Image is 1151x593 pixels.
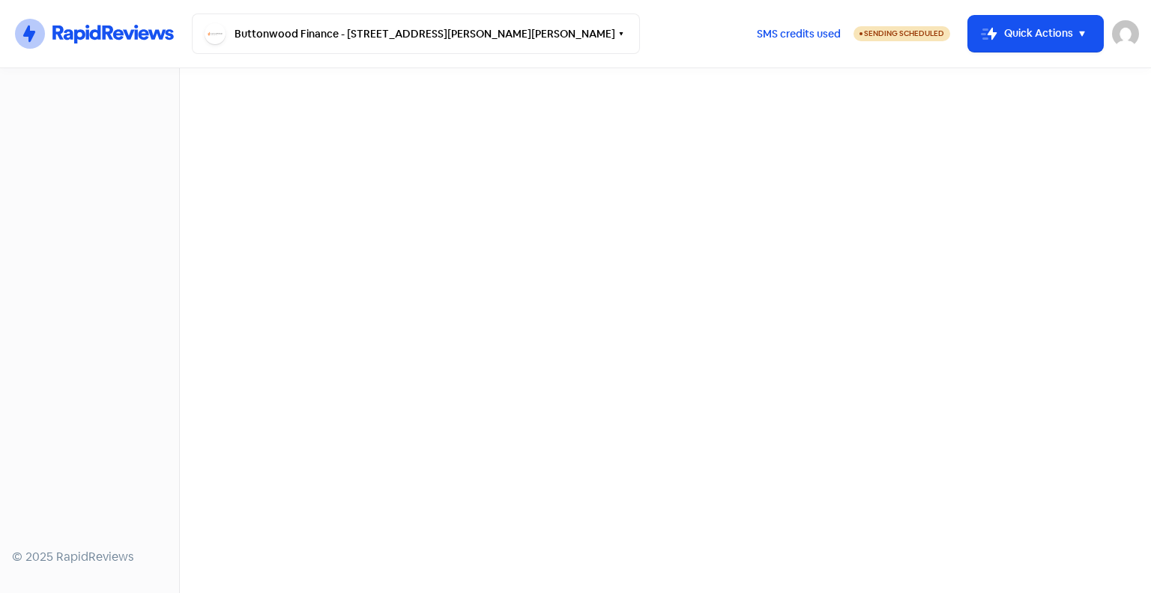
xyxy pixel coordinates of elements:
span: Sending Scheduled [864,28,944,38]
a: Sending Scheduled [854,25,950,43]
a: SMS credits used [744,25,854,40]
img: User [1112,20,1139,47]
span: SMS credits used [757,26,841,42]
button: Buttonwood Finance - [STREET_ADDRESS][PERSON_NAME][PERSON_NAME] [192,13,640,54]
button: Quick Actions [968,16,1103,52]
div: © 2025 RapidReviews [12,548,167,566]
